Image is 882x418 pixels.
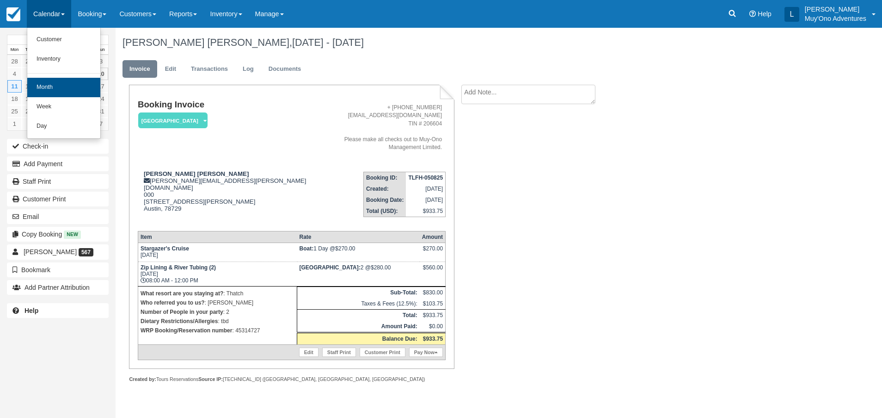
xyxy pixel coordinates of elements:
[138,112,204,129] a: [GEOGRAPHIC_DATA]
[184,60,235,78] a: Transactions
[297,321,420,333] th: Amount Paid:
[406,194,445,206] td: [DATE]
[22,55,36,68] a: 29
[24,248,77,256] span: [PERSON_NAME]
[79,248,93,256] span: 567
[406,183,445,194] td: [DATE]
[7,80,22,93] a: 11
[409,348,443,357] a: Pay Now
[122,37,770,48] h1: [PERSON_NAME] [PERSON_NAME],
[7,45,22,55] th: Mon
[27,28,101,139] ul: Calendar
[138,170,313,224] div: [PERSON_NAME][EMAIL_ADDRESS][PERSON_NAME][DOMAIN_NAME] 000 [STREET_ADDRESS][PERSON_NAME] Austin, ...
[297,298,420,310] td: Taxes & Fees (12.5%):
[749,11,756,17] i: Help
[22,68,36,80] a: 5
[141,309,223,315] strong: Number of People in your party
[122,60,157,78] a: Invoice
[420,231,446,243] th: Amount
[94,45,108,55] th: Sun
[141,318,218,324] strong: Dietary Restrictions/Allergies
[406,206,445,217] td: $933.75
[408,175,443,181] strong: TLFH-050825
[7,156,109,171] button: Add Payment
[94,93,108,105] a: 24
[262,60,308,78] a: Documents
[27,117,100,136] a: Day
[758,10,772,18] span: Help
[420,321,446,333] td: $0.00
[6,7,20,21] img: checkfront-main-nav-mini-logo.png
[94,105,108,118] a: 31
[141,327,232,334] strong: WRP Booking/Reservation number
[7,227,109,242] button: Copy Booking New
[7,68,22,80] a: 4
[138,112,208,129] em: [GEOGRAPHIC_DATA]
[22,105,36,118] a: 26
[22,118,36,130] a: 2
[297,310,420,321] th: Total:
[94,80,108,93] a: 17
[94,55,108,68] a: 3
[141,298,294,307] p: : [PERSON_NAME]
[317,104,442,151] address: + [PHONE_NUMBER] [EMAIL_ADDRESS][DOMAIN_NAME] TIN # 206604 Please make all checks out to Muy-Ono ...
[371,264,391,271] span: $280.00
[27,78,100,97] a: Month
[64,231,81,238] span: New
[27,97,100,117] a: Week
[297,231,420,243] th: Rate
[7,209,109,224] button: Email
[138,243,297,262] td: [DATE]
[297,243,420,262] td: 1 Day @
[27,30,100,50] a: Customer
[158,60,183,78] a: Edit
[141,289,294,298] p: : Thatch
[22,45,36,55] th: Tue
[22,80,36,93] a: 12
[420,287,446,299] td: $830.00
[805,14,866,23] p: Muy'Ono Adventures
[420,298,446,310] td: $103.75
[422,245,443,259] div: $270.00
[805,5,866,14] p: [PERSON_NAME]
[420,310,446,321] td: $933.75
[27,50,100,69] a: Inventory
[360,348,405,357] a: Customer Print
[141,290,223,297] strong: What resort are you staying at?
[7,105,22,118] a: 25
[7,244,109,259] a: [PERSON_NAME] 567
[144,170,249,177] strong: [PERSON_NAME] [PERSON_NAME]
[7,55,22,68] a: 28
[22,93,36,105] a: 19
[784,7,799,22] div: L
[7,139,109,154] button: Check-in
[7,303,109,318] a: Help
[423,336,443,342] strong: $933.75
[300,264,361,271] strong: Thatch Caye Resort
[7,174,109,189] a: Staff Print
[364,183,406,194] th: Created:
[7,118,22,130] a: 1
[198,376,223,382] strong: Source IP:
[141,299,205,306] strong: Who referred you to us?
[7,280,109,295] button: Add Partner Attribution
[129,376,454,383] div: Tours Reservations [TECHNICAL_ID] ([GEOGRAPHIC_DATA], [GEOGRAPHIC_DATA], [GEOGRAPHIC_DATA])
[300,245,314,252] strong: Boat
[364,172,406,184] th: Booking ID:
[24,307,38,314] b: Help
[422,264,443,278] div: $560.00
[364,194,406,206] th: Booking Date:
[7,262,109,277] button: Bookmark
[94,68,108,80] a: 10
[138,100,313,110] h1: Booking Invoice
[364,206,406,217] th: Total (USD):
[297,262,420,287] td: 2 @
[297,333,420,345] th: Balance Due:
[322,348,356,357] a: Staff Print
[94,118,108,130] a: 7
[129,376,156,382] strong: Created by:
[292,37,364,48] span: [DATE] - [DATE]
[141,245,189,252] strong: Stargazer's Cruise
[297,287,420,299] th: Sub-Total:
[141,326,294,335] p: : 45314727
